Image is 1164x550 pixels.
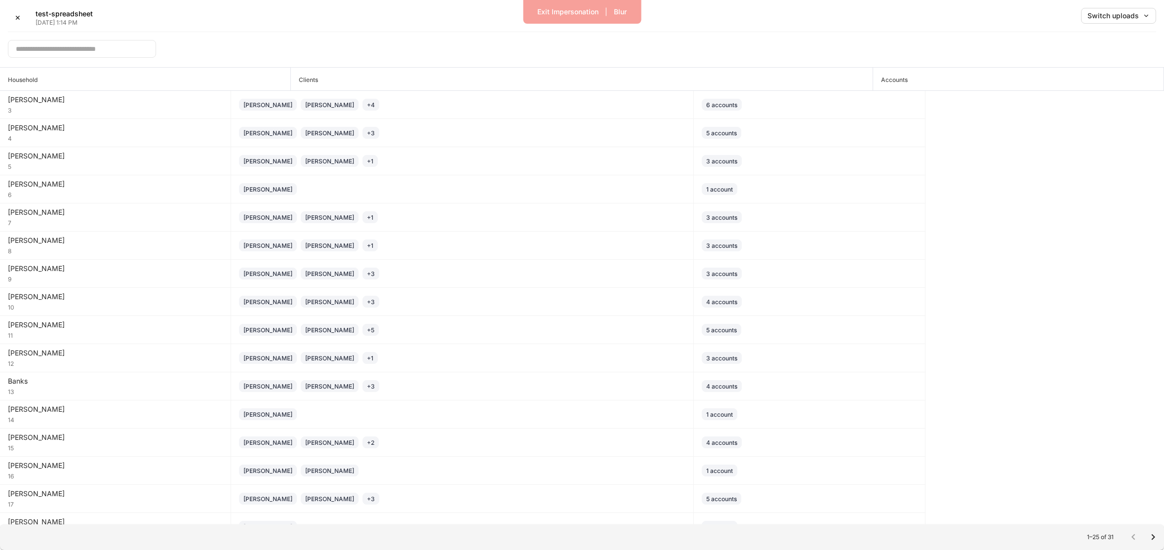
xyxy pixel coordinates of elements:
div: 3 [8,105,223,115]
div: [PERSON_NAME] [243,410,292,419]
div: + 1 [367,354,373,363]
div: 5 accounts [706,128,737,138]
div: 6 accounts [706,100,737,110]
div: [PERSON_NAME] [8,432,223,442]
div: [PERSON_NAME] [8,179,223,189]
div: 16 [8,471,223,480]
div: 7 [8,217,223,227]
button: Exit Impersonation [531,4,605,20]
div: 15 [8,442,223,452]
div: [PERSON_NAME] [8,348,223,358]
button: Go to next page [1143,527,1163,547]
button: Blur [607,4,633,20]
div: 17 [8,499,223,509]
div: + 1 [367,241,373,250]
div: [PERSON_NAME] [243,269,292,278]
div: [PERSON_NAME] [305,128,354,138]
div: + 3 [367,494,375,504]
div: 14 [8,414,223,424]
div: 10 [8,302,223,312]
div: + 3 [367,382,375,391]
div: 3 accounts [706,213,737,222]
div: 3 accounts [706,269,737,278]
div: [PERSON_NAME] [305,494,354,504]
div: [PERSON_NAME] [305,157,354,166]
div: [PERSON_NAME] [243,100,292,110]
div: [PERSON_NAME] [305,466,354,475]
div: [PERSON_NAME] [305,354,354,363]
div: [PERSON_NAME] [8,207,223,217]
div: 4 accounts [706,438,737,447]
div: + 5 [367,325,374,335]
div: 1 account [706,522,733,532]
div: [PERSON_NAME] [243,128,292,138]
div: + 1 [367,157,373,166]
div: [PERSON_NAME] [305,213,354,222]
div: [PERSON_NAME] [8,236,223,245]
div: [PERSON_NAME] [8,461,223,471]
div: [PERSON_NAME] [243,494,292,504]
div: [PERSON_NAME] [8,151,223,161]
div: [PERSON_NAME] [243,354,292,363]
h6: Accounts [873,75,908,84]
div: [PERSON_NAME] [243,185,292,194]
div: + 3 [367,269,375,278]
div: [PERSON_NAME] [243,466,292,475]
div: [PERSON_NAME] [243,157,292,166]
button: ✕ [8,8,28,28]
div: 4 [8,133,223,143]
div: Switch uploads [1087,12,1150,19]
div: 5 accounts [706,325,737,335]
div: + 1 [367,213,373,222]
div: [PERSON_NAME] [305,438,354,447]
button: Switch uploads [1081,8,1156,24]
div: [PERSON_NAME] [243,382,292,391]
div: 4 accounts [706,382,737,391]
div: 12 [8,358,223,368]
div: 4 accounts [706,297,737,307]
div: 3 accounts [706,157,737,166]
div: [PERSON_NAME] [305,269,354,278]
div: 8 [8,245,223,255]
div: [PERSON_NAME] [8,264,223,274]
div: Banks [8,376,223,386]
div: 1 account [706,185,733,194]
div: [PERSON_NAME] [243,325,292,335]
div: [PERSON_NAME] [8,489,223,499]
div: Blur [614,8,627,15]
h6: Clients [291,75,318,84]
div: [PERSON_NAME] [8,404,223,414]
div: + 4 [367,100,375,110]
div: ✕ [15,14,21,21]
div: 3 accounts [706,241,737,250]
div: [PERSON_NAME] [243,522,292,532]
div: [PERSON_NAME] [305,325,354,335]
div: [PERSON_NAME] [243,438,292,447]
div: 5 [8,161,223,171]
div: 9 [8,274,223,283]
div: [PERSON_NAME] [305,100,354,110]
div: 13 [8,386,223,396]
div: Exit Impersonation [537,8,599,15]
div: 11 [8,330,223,340]
div: [PERSON_NAME] [305,297,354,307]
div: + 2 [367,438,374,447]
div: [PERSON_NAME] [8,320,223,330]
div: [PERSON_NAME] [8,292,223,302]
div: [PERSON_NAME] [243,213,292,222]
div: 5 accounts [706,494,737,504]
div: 3 accounts [706,354,737,363]
div: [PERSON_NAME] [8,517,223,527]
div: + 3 [367,128,375,138]
div: [PERSON_NAME] [8,123,223,133]
h5: test-spreadsheet [36,9,93,19]
div: [PERSON_NAME] [243,297,292,307]
div: [PERSON_NAME] [243,241,292,250]
p: [DATE] 1:14 PM [36,19,93,27]
div: [PERSON_NAME] [8,95,223,105]
div: 6 [8,189,223,199]
span: Accounts [873,68,1164,90]
div: [PERSON_NAME] [305,382,354,391]
div: + 3 [367,297,375,307]
div: 1 account [706,410,733,419]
